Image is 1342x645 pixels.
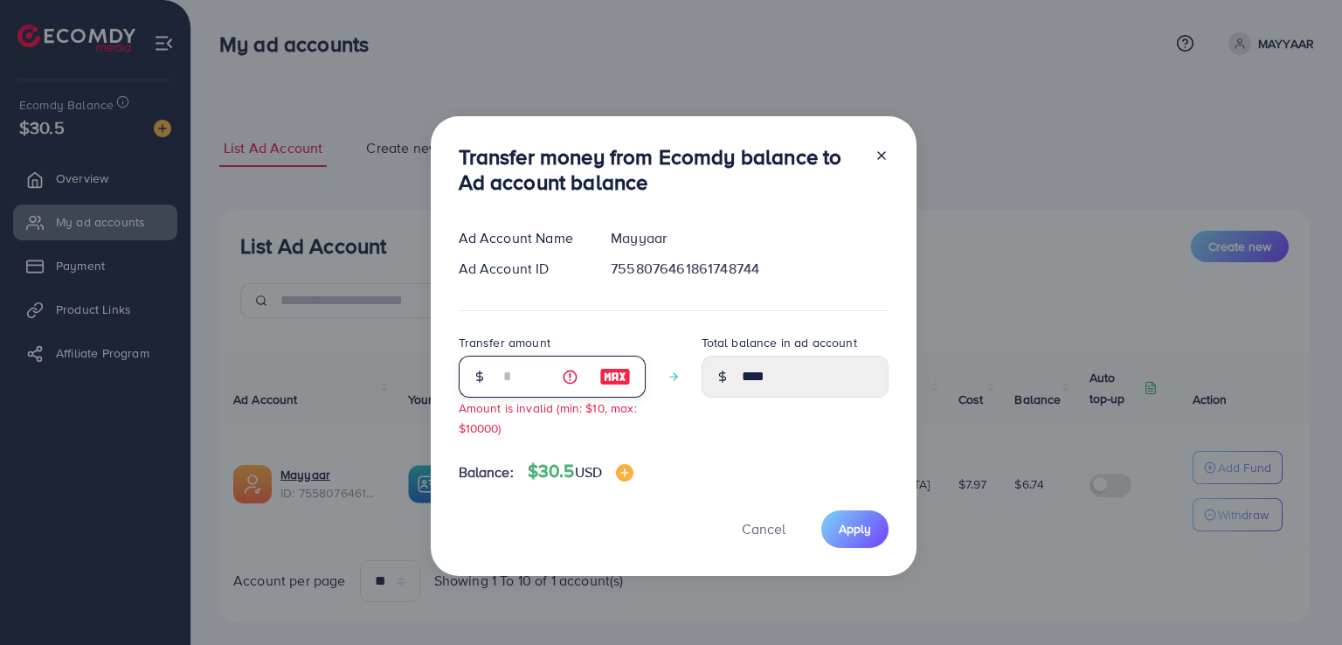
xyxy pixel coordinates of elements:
span: Balance: [459,462,514,482]
button: Cancel [720,510,807,548]
div: Ad Account ID [445,259,598,279]
span: Cancel [742,519,785,538]
h4: $30.5 [528,461,633,482]
img: image [599,366,631,387]
small: Amount is invalid (min: $10, max: $10000) [459,399,637,436]
iframe: Chat [1268,566,1329,632]
button: Apply [821,510,889,548]
label: Total balance in ad account [702,334,857,351]
img: image [616,464,633,482]
div: 7558076461861748744 [597,259,902,279]
span: USD [575,462,602,482]
h3: Transfer money from Ecomdy balance to Ad account balance [459,144,861,195]
div: Mayyaar [597,228,902,248]
div: Ad Account Name [445,228,598,248]
span: Apply [839,520,871,537]
label: Transfer amount [459,334,550,351]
